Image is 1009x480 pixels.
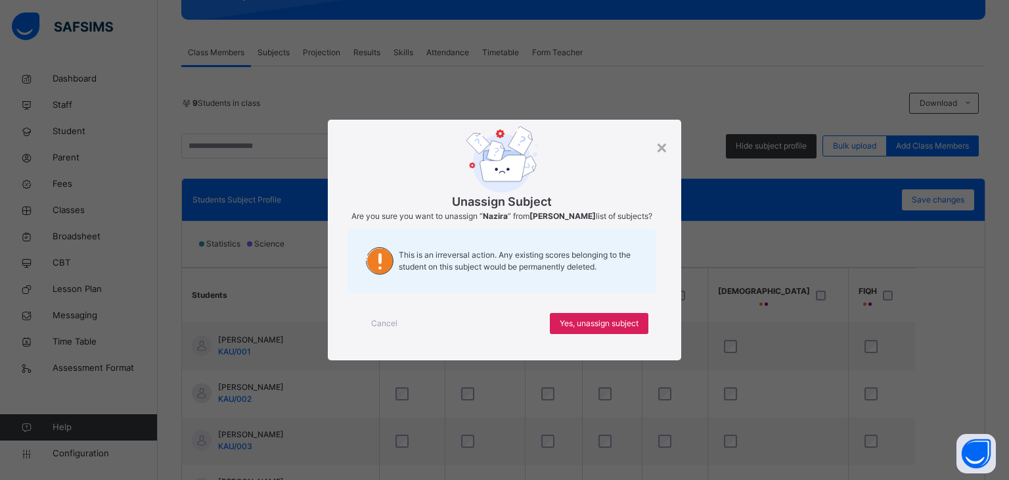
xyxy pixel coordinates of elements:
[351,211,652,221] span: Are you sure you want to unassign “ ” from list of subjects?
[529,211,596,221] span: [PERSON_NAME]
[956,434,996,473] button: Open asap
[361,242,399,280] img: warningIcon
[560,318,639,329] span: Yes, unassign subject
[466,126,537,193] img: Error Image
[371,318,397,329] span: Cancel
[656,133,668,160] div: ×
[452,193,552,210] span: Unassign Subject
[399,249,642,273] span: This is an irreversal action. Any existing scores belonging to the student on this subject would ...
[483,211,508,221] b: Nazira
